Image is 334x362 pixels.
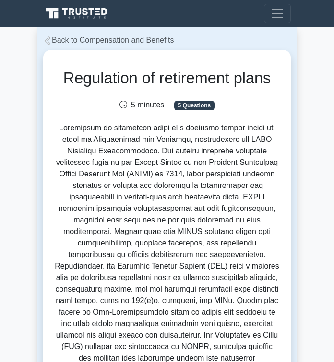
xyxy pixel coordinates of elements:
[119,101,164,109] span: 5 minutes
[174,101,215,110] span: 5 Questions
[55,69,279,88] h1: Regulation of retirement plans
[264,4,291,23] button: Toggle navigation
[43,36,174,44] a: Back to Compensation and Benefits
